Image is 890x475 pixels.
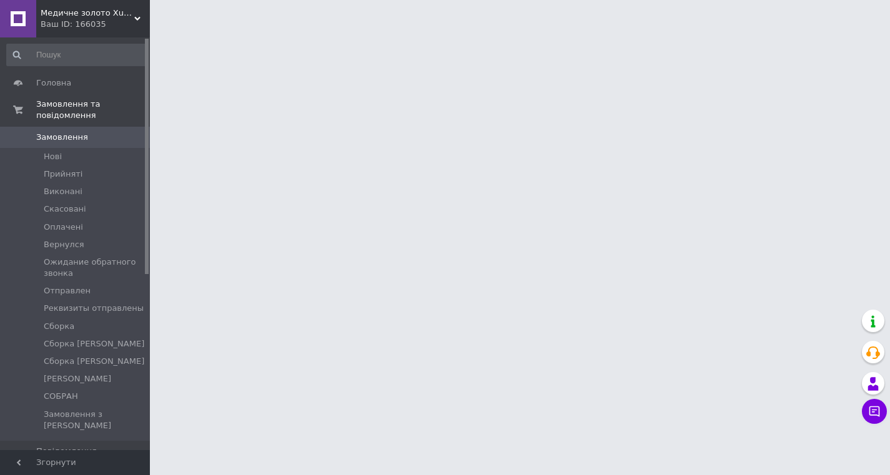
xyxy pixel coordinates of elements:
[44,338,144,350] span: Сборка [PERSON_NAME]
[44,151,62,162] span: Нові
[36,446,97,457] span: Повідомлення
[44,356,144,367] span: Сборка [PERSON_NAME]
[44,203,86,215] span: Скасовані
[44,169,82,180] span: Прийняті
[44,391,78,402] span: СОБРАН
[44,257,146,279] span: Ожидание обратного звонка
[41,19,150,30] div: Ваш ID: 166035
[6,44,147,66] input: Пошук
[36,77,71,89] span: Головна
[44,303,144,314] span: Реквизиты отправлены
[44,373,111,384] span: [PERSON_NAME]
[36,132,88,143] span: Замовлення
[44,285,91,296] span: Отправлен
[44,409,146,431] span: Замовлення з [PERSON_NAME]
[44,321,74,332] span: Сборка
[44,239,84,250] span: Вернулся
[862,399,887,424] button: Чат з покупцем
[44,186,82,197] span: Виконані
[44,222,83,233] span: Оплачені
[36,99,150,121] span: Замовлення та повідомлення
[41,7,134,19] span: Медичне золото Xuping і Біжутерія оптом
